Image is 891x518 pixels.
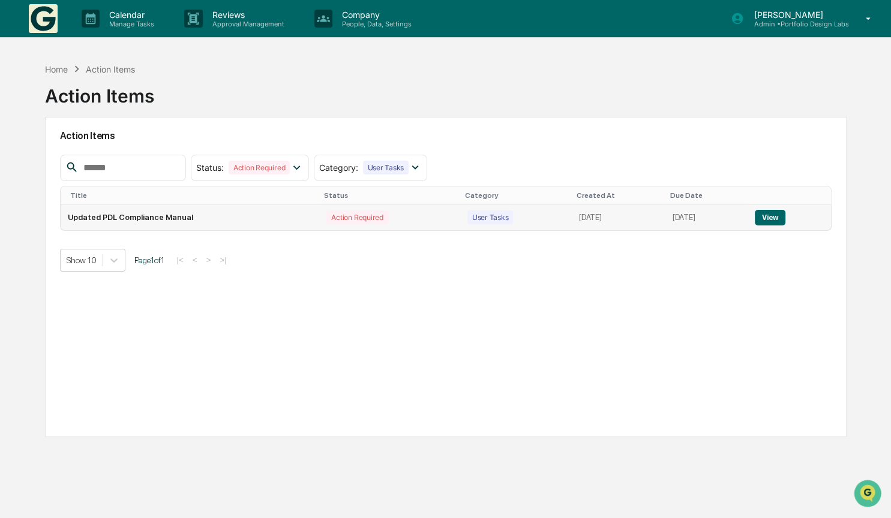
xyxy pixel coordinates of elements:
div: Due Date [670,191,743,200]
p: Approval Management [203,20,290,28]
p: Calendar [100,10,160,20]
div: Action Items [86,64,135,74]
span: Pylon [119,203,145,212]
h2: Action Items [60,130,832,141]
div: Action Required [229,161,290,174]
div: User Tasks [467,210,514,224]
p: How can we help? [12,25,218,44]
a: 🖐️Preclearance [7,146,82,168]
span: Category : [319,162,358,173]
button: < [189,255,201,265]
button: Start new chat [204,95,218,110]
button: >| [216,255,230,265]
a: 🗄️Attestations [82,146,154,168]
div: Created At [577,191,661,200]
p: Admin • Portfolio Design Labs [744,20,848,28]
div: We're available if you need us! [41,104,152,113]
img: 1746055101610-c473b297-6a78-478c-a979-82029cc54cd1 [12,92,34,113]
p: Company [332,10,418,20]
button: > [203,255,215,265]
button: |< [173,255,187,265]
div: Start new chat [41,92,197,104]
p: Manage Tasks [100,20,160,28]
p: [PERSON_NAME] [744,10,848,20]
input: Clear [31,55,198,67]
button: View [755,210,785,225]
div: Status [324,191,455,200]
div: 🗄️ [87,152,97,162]
span: Status : [196,162,224,173]
img: logo [29,4,58,33]
div: Action Required [326,210,388,224]
iframe: Open customer support [853,478,885,511]
span: Page 1 of 1 [134,255,164,265]
p: Reviews [203,10,290,20]
span: Data Lookup [24,174,76,186]
div: Action Items [45,76,154,107]
div: Title [70,191,315,200]
td: Updated PDL Compliance Manual [61,205,320,230]
div: Home [45,64,68,74]
div: Category [465,191,567,200]
a: 🔎Data Lookup [7,169,80,191]
a: View [755,213,785,222]
a: Powered byPylon [85,203,145,212]
div: User Tasks [363,161,409,174]
span: Attestations [99,151,149,163]
td: [DATE] [665,205,748,230]
span: Preclearance [24,151,77,163]
p: People, Data, Settings [332,20,418,28]
div: 🖐️ [12,152,22,162]
td: [DATE] [572,205,665,230]
div: 🔎 [12,175,22,185]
